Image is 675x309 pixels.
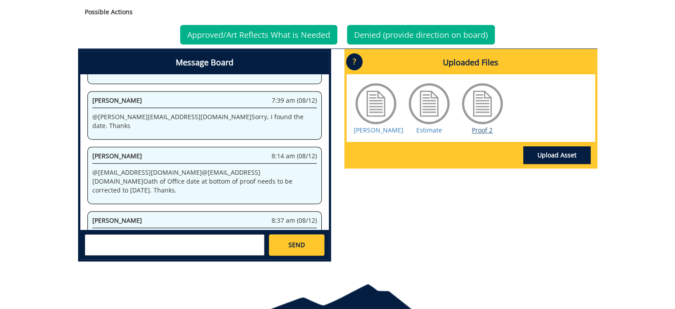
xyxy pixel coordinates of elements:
a: [PERSON_NAME] [354,126,403,134]
a: Proof 2 [472,126,493,134]
a: Approved/Art Reflects What is Needed [180,25,337,44]
span: 8:14 am (08/12) [272,152,317,161]
span: [PERSON_NAME] [92,152,142,160]
span: [PERSON_NAME] [92,96,142,104]
span: 7:39 am (08/12) [272,96,317,105]
h4: Uploaded Files [347,51,595,74]
a: Estimate [416,126,442,134]
p: @ [PERSON_NAME][EMAIL_ADDRESS][DOMAIN_NAME] Sorry, I found the date. Thanks [92,112,317,130]
span: [PERSON_NAME] [92,216,142,225]
p: @ [EMAIL_ADDRESS][DOMAIN_NAME] @ [EMAIL_ADDRESS][DOMAIN_NAME] Oath of Office date at bottom of pr... [92,168,317,195]
textarea: messageToSend [85,234,264,256]
a: Denied (provide direction on board) [347,25,495,44]
a: SEND [269,234,324,256]
h4: Message Board [80,51,329,74]
span: SEND [288,241,305,249]
span: 8:37 am (08/12) [272,216,317,225]
p: ? [346,53,363,70]
strong: Possible Actions [85,8,133,16]
a: Upload Asset [523,146,591,164]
